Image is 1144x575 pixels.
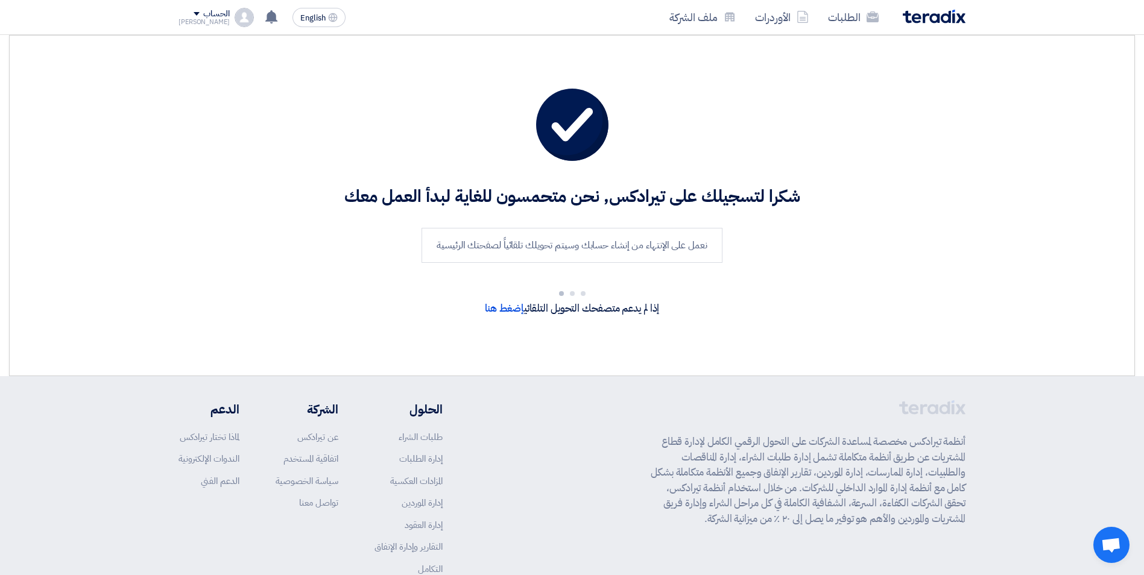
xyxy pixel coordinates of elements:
[536,89,608,161] img: tick.svg
[903,10,965,24] img: Teradix logo
[203,9,229,19] div: الحساب
[651,434,965,526] p: أنظمة تيرادكس مخصصة لمساعدة الشركات على التحول الرقمي الكامل لإدارة قطاع المشتريات عن طريق أنظمة ...
[297,430,338,444] a: عن تيرادكس
[180,430,239,444] a: لماذا تختار تيرادكس
[201,474,239,488] a: الدعم الفني
[276,474,338,488] a: سياسة الخصوصية
[283,452,338,465] a: اتفاقية المستخدم
[374,540,443,553] a: التقارير وإدارة الإنفاق
[390,474,443,488] a: المزادات العكسية
[399,430,443,444] a: طلبات الشراء
[300,14,326,22] span: English
[179,400,239,418] li: الدعم
[1093,527,1130,563] a: Open chat
[745,3,818,31] a: الأوردرات
[405,518,443,532] a: إدارة العقود
[374,400,443,418] li: الحلول
[179,19,230,25] div: [PERSON_NAME]
[422,228,722,263] div: نعمل على الإنتهاء من إنشاء حسابك وسيتم تحويلك تلقائياً لصفحتك الرئيسية
[818,3,888,31] a: الطلبات
[402,496,443,509] a: إدارة الموردين
[179,452,239,465] a: الندوات الإلكترونية
[60,185,1084,209] h2: شكرا لتسجيلك على تيرادكس, نحن متحمسون للغاية لبدأ العمل معك
[399,452,443,465] a: إدارة الطلبات
[292,8,346,27] button: English
[299,496,338,509] a: تواصل معنا
[660,3,745,31] a: ملف الشركة
[485,301,524,316] a: إضغط هنا
[60,301,1084,316] p: إذا لم يدعم متصفحك التحويل التلقائي
[235,8,254,27] img: profile_test.png
[276,400,338,418] li: الشركة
